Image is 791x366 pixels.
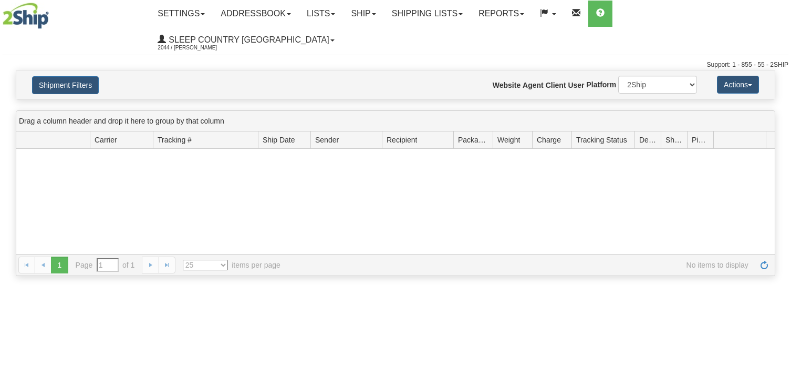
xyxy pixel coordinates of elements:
span: Tracking Status [576,135,627,145]
span: No items to display [295,260,748,270]
div: grid grouping header [16,111,775,131]
span: Recipient [387,135,417,145]
a: Shipping lists [384,1,471,27]
span: Weight [497,135,520,145]
span: Sender [315,135,339,145]
span: items per page [183,260,280,270]
div: Support: 1 - 855 - 55 - 2SHIP [3,60,788,69]
a: Sleep Country [GEOGRAPHIC_DATA] 2044 / [PERSON_NAME] [150,27,342,53]
a: Settings [150,1,213,27]
span: Packages [458,135,488,145]
span: Pickup Status [692,135,709,145]
a: Lists [299,1,343,27]
a: Refresh [756,257,773,273]
label: Client [546,80,566,90]
a: Ship [343,1,383,27]
a: Addressbook [213,1,299,27]
a: Reports [471,1,532,27]
span: Sleep Country [GEOGRAPHIC_DATA] [166,35,329,44]
span: 2044 / [PERSON_NAME] [158,43,236,53]
button: Actions [717,76,759,94]
span: Ship Date [263,135,295,145]
label: User [568,80,584,90]
span: Shipment Issues [665,135,683,145]
span: Charge [537,135,561,145]
img: logo2044.jpg [3,3,49,29]
label: Platform [586,79,616,90]
span: 1 [51,257,68,273]
label: Website [493,80,521,90]
span: Delivery Status [639,135,657,145]
span: Tracking # [158,135,192,145]
button: Shipment Filters [32,76,99,94]
span: Page of 1 [76,258,135,272]
span: Carrier [95,135,117,145]
label: Agent [523,80,544,90]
